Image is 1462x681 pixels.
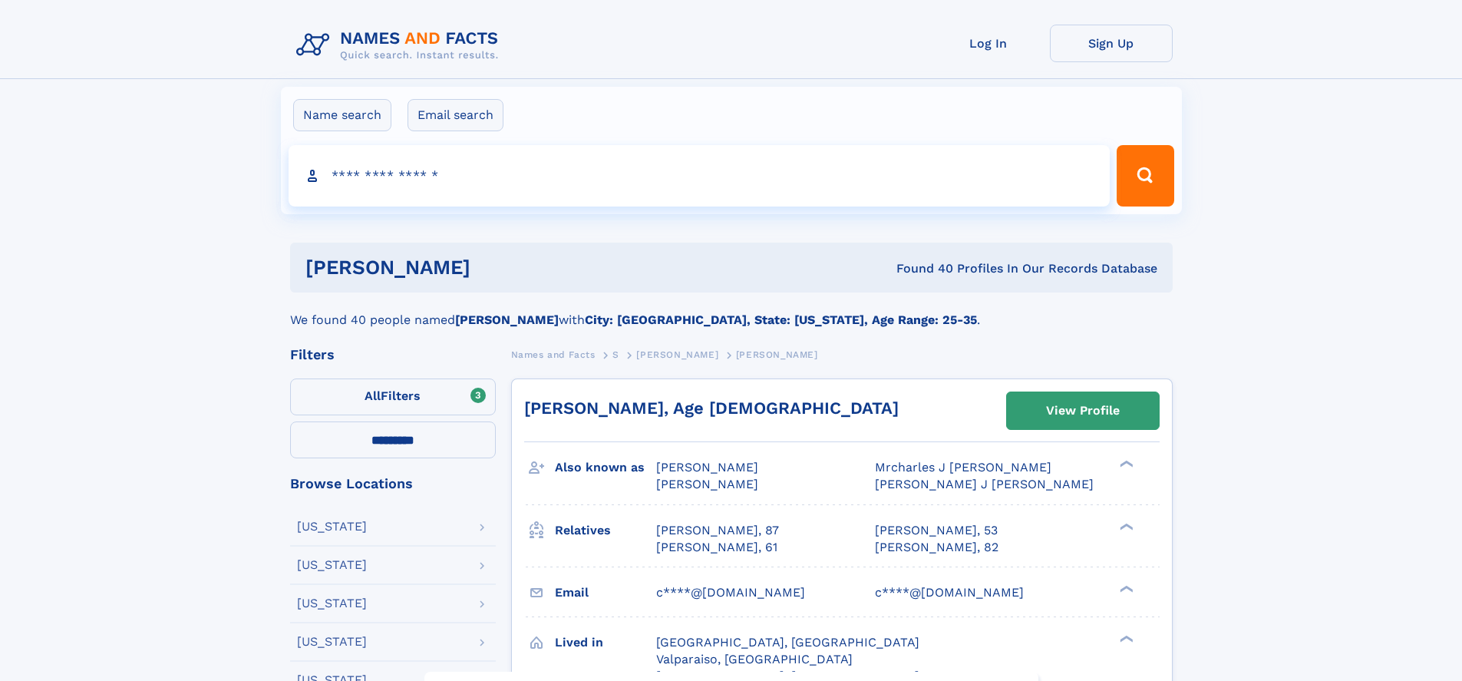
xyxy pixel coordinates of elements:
[290,477,496,491] div: Browse Locations
[875,522,998,539] a: [PERSON_NAME], 53
[656,635,919,650] span: [GEOGRAPHIC_DATA], [GEOGRAPHIC_DATA]
[656,477,758,491] span: [PERSON_NAME]
[511,345,596,364] a: Names and Facts
[1046,393,1120,428] div: View Profile
[524,398,899,418] a: [PERSON_NAME], Age [DEMOGRAPHIC_DATA]
[736,349,818,360] span: [PERSON_NAME]
[1050,25,1173,62] a: Sign Up
[297,521,367,533] div: [US_STATE]
[408,99,503,131] label: Email search
[1117,145,1173,207] button: Search Button
[293,99,391,131] label: Name search
[555,455,656,481] h3: Also known as
[305,258,684,277] h1: [PERSON_NAME]
[656,539,777,556] a: [PERSON_NAME], 61
[875,539,998,556] a: [PERSON_NAME], 82
[927,25,1050,62] a: Log In
[555,630,656,656] h3: Lived in
[875,460,1051,474] span: Mrcharles J [PERSON_NAME]
[290,348,496,362] div: Filters
[290,379,496,415] label: Filters
[289,145,1111,207] input: search input
[1116,583,1134,593] div: ❯
[555,517,656,544] h3: Relatives
[297,597,367,610] div: [US_STATE]
[636,345,718,364] a: [PERSON_NAME]
[297,559,367,571] div: [US_STATE]
[1116,459,1134,469] div: ❯
[1116,521,1134,531] div: ❯
[290,293,1173,329] div: We found 40 people named with .
[612,349,619,360] span: S
[656,460,758,474] span: [PERSON_NAME]
[455,312,559,327] b: [PERSON_NAME]
[365,388,381,403] span: All
[1116,633,1134,643] div: ❯
[875,477,1094,491] span: [PERSON_NAME] J [PERSON_NAME]
[656,522,779,539] a: [PERSON_NAME], 87
[290,25,511,66] img: Logo Names and Facts
[1007,392,1159,429] a: View Profile
[297,636,367,648] div: [US_STATE]
[636,349,718,360] span: [PERSON_NAME]
[585,312,977,327] b: City: [GEOGRAPHIC_DATA], State: [US_STATE], Age Range: 25-35
[656,652,853,666] span: Valparaiso, [GEOGRAPHIC_DATA]
[683,260,1157,277] div: Found 40 Profiles In Our Records Database
[612,345,619,364] a: S
[555,580,656,606] h3: Email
